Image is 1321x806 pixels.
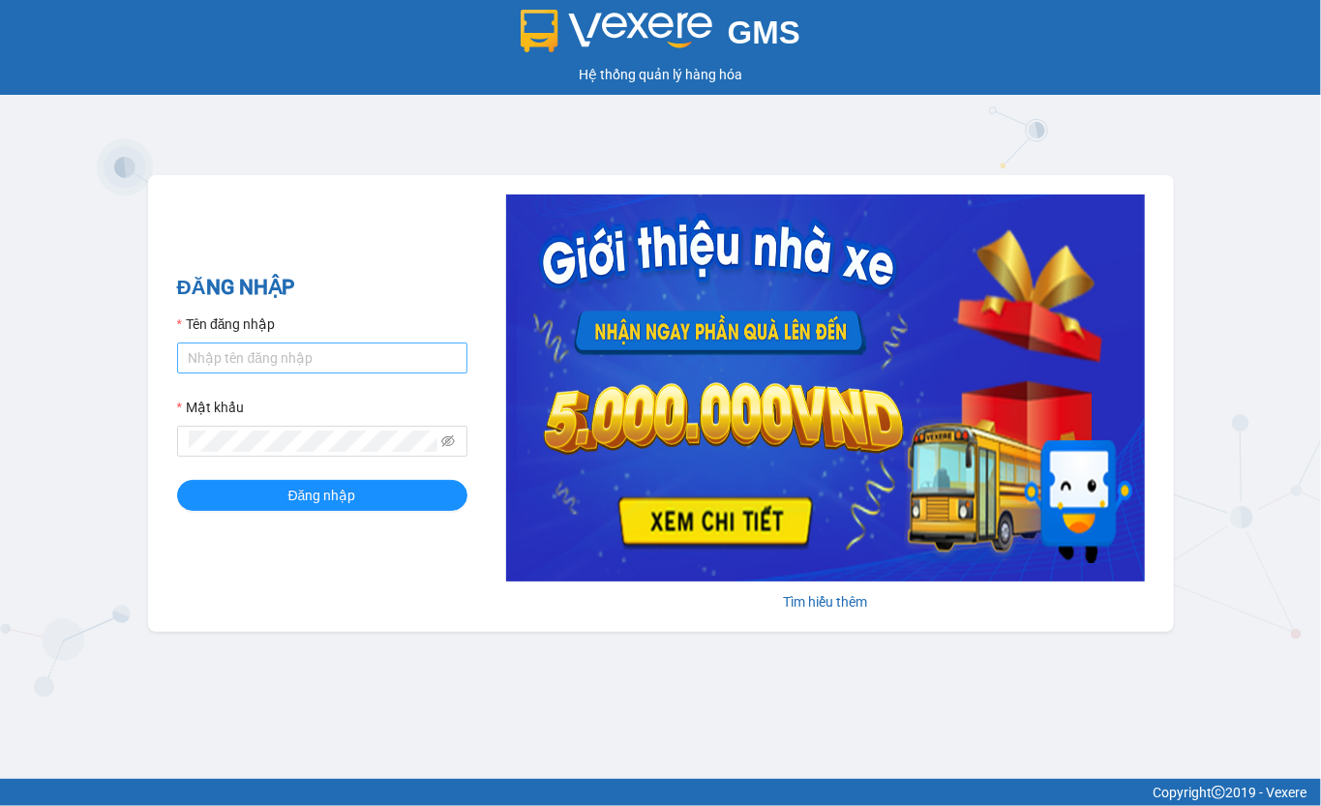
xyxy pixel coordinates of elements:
[189,431,437,452] input: Mật khẩu
[177,313,276,335] label: Tên đăng nhập
[441,434,455,448] span: eye-invisible
[5,64,1316,85] div: Hệ thống quản lý hàng hóa
[506,194,1145,582] img: banner-0
[15,782,1306,803] div: Copyright 2019 - Vexere
[521,29,800,45] a: GMS
[177,343,467,373] input: Tên đăng nhập
[177,480,467,511] button: Đăng nhập
[288,485,356,506] span: Đăng nhập
[506,591,1145,612] div: Tìm hiểu thêm
[1212,786,1225,799] span: copyright
[177,272,467,304] h2: ĐĂNG NHẬP
[177,397,244,418] label: Mật khẩu
[728,15,800,50] span: GMS
[521,10,712,52] img: logo 2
